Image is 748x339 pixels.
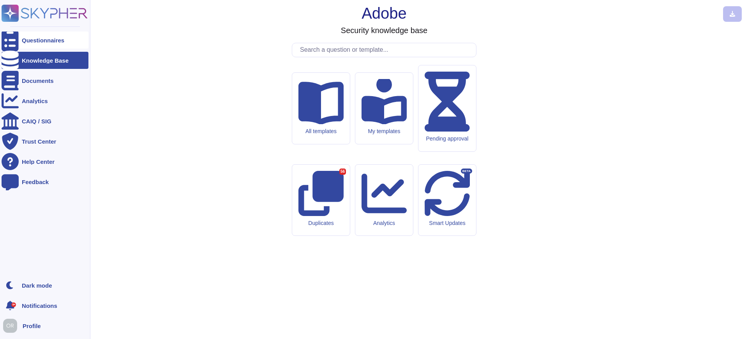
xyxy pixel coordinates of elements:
[2,72,88,89] a: Documents
[22,179,49,185] div: Feedback
[2,173,88,190] a: Feedback
[3,319,17,333] img: user
[22,118,51,124] div: CAIQ / SIG
[341,26,427,35] h3: Security knowledge base
[461,169,472,174] div: BETA
[362,128,407,135] div: My templates
[362,220,407,227] div: Analytics
[11,302,16,307] div: 9+
[362,4,407,23] h1: Adobe
[425,220,470,227] div: Smart Updates
[23,323,41,329] span: Profile
[22,37,64,43] div: Questionnaires
[2,133,88,150] a: Trust Center
[22,98,48,104] div: Analytics
[2,317,23,334] button: user
[339,169,346,175] div: 56
[298,220,344,227] div: Duplicates
[298,128,344,135] div: All templates
[2,52,88,69] a: Knowledge Base
[425,135,470,142] div: Pending approval
[22,303,57,309] span: Notifications
[2,153,88,170] a: Help Center
[2,92,88,109] a: Analytics
[22,283,52,288] div: Dark mode
[22,159,55,165] div: Help Center
[22,78,54,84] div: Documents
[22,58,69,63] div: Knowledge Base
[2,112,88,130] a: CAIQ / SIG
[22,139,56,144] div: Trust Center
[296,43,476,57] input: Search a question or template...
[2,32,88,49] a: Questionnaires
